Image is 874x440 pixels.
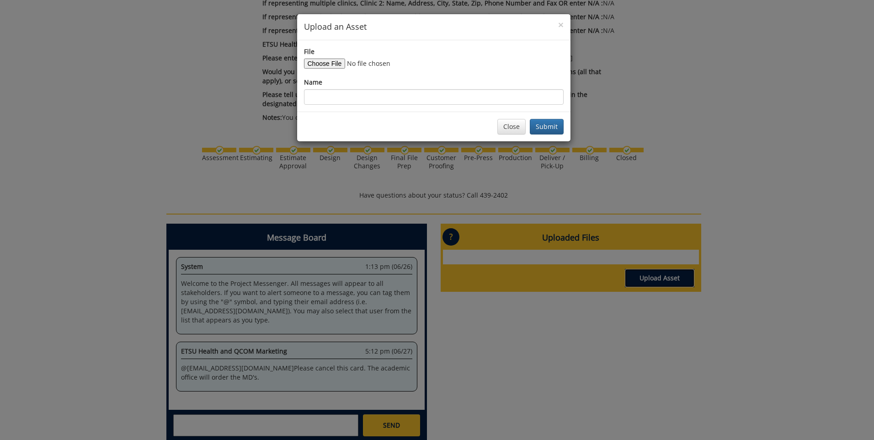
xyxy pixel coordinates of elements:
button: Submit [530,119,564,134]
button: Close [558,20,564,30]
label: File [304,47,314,56]
h4: Upload an Asset [304,21,564,33]
button: Close [497,119,526,134]
label: Name [304,78,322,87]
span: × [558,18,564,31]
